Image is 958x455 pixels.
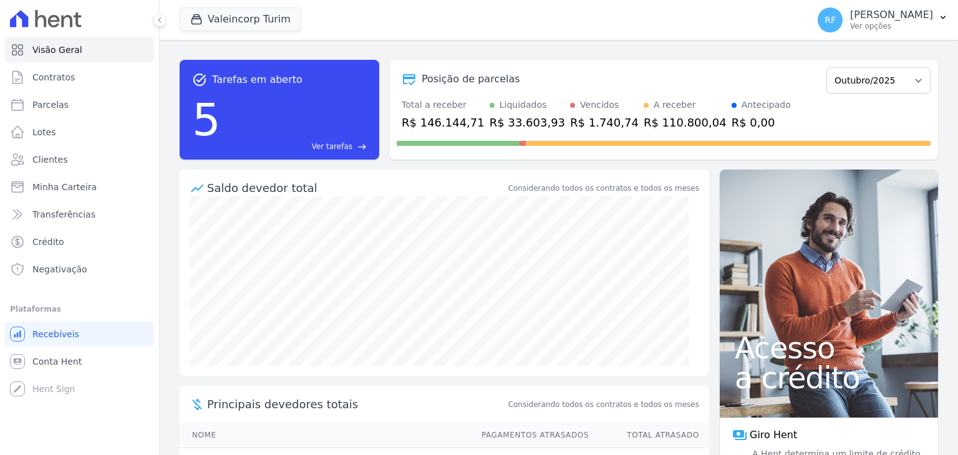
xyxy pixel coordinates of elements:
[508,399,699,410] span: Considerando todos os contratos e todos os meses
[32,44,82,56] span: Visão Geral
[742,98,791,112] div: Antecipado
[808,2,958,37] button: RF [PERSON_NAME] Ver opções
[580,98,619,112] div: Vencidos
[654,98,696,112] div: A receber
[357,142,367,151] span: east
[212,72,302,87] span: Tarefas em aberto
[500,98,547,112] div: Liquidados
[207,396,506,413] span: Principais devedores totais
[470,423,589,448] th: Pagamentos Atrasados
[402,114,485,131] div: R$ 146.144,71
[5,92,154,117] a: Parcelas
[32,236,64,248] span: Crédito
[402,98,485,112] div: Total a receber
[850,21,933,31] p: Ver opções
[5,349,154,374] a: Conta Hent
[850,9,933,21] p: [PERSON_NAME]
[32,263,87,275] span: Negativação
[735,333,923,363] span: Acesso
[5,202,154,227] a: Transferências
[312,141,352,152] span: Ver tarefas
[5,257,154,282] a: Negativação
[192,72,207,87] span: task_alt
[5,120,154,145] a: Lotes
[32,98,69,111] span: Parcelas
[192,87,221,152] div: 5
[226,141,367,152] a: Ver tarefas east
[180,7,301,31] button: Valeincorp Turim
[32,328,79,340] span: Recebíveis
[5,322,154,347] a: Recebíveis
[32,153,67,166] span: Clientes
[570,114,639,131] div: R$ 1.740,74
[5,175,154,199] a: Minha Carteira
[490,114,565,131] div: R$ 33.603,93
[32,126,56,138] span: Lotes
[825,16,836,24] span: RF
[32,208,95,221] span: Transferências
[5,147,154,172] a: Clientes
[207,180,506,196] div: Saldo devedor total
[589,423,709,448] th: Total Atrasado
[750,428,797,443] span: Giro Hent
[10,302,149,317] div: Plataformas
[644,114,727,131] div: R$ 110.800,04
[508,183,699,194] div: Considerando todos os contratos e todos os meses
[5,37,154,62] a: Visão Geral
[5,229,154,254] a: Crédito
[32,71,75,84] span: Contratos
[732,114,791,131] div: R$ 0,00
[32,355,82,368] span: Conta Hent
[32,181,97,193] span: Minha Carteira
[422,72,520,87] div: Posição de parcelas
[5,65,154,90] a: Contratos
[735,363,923,393] span: a crédito
[180,423,470,448] th: Nome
